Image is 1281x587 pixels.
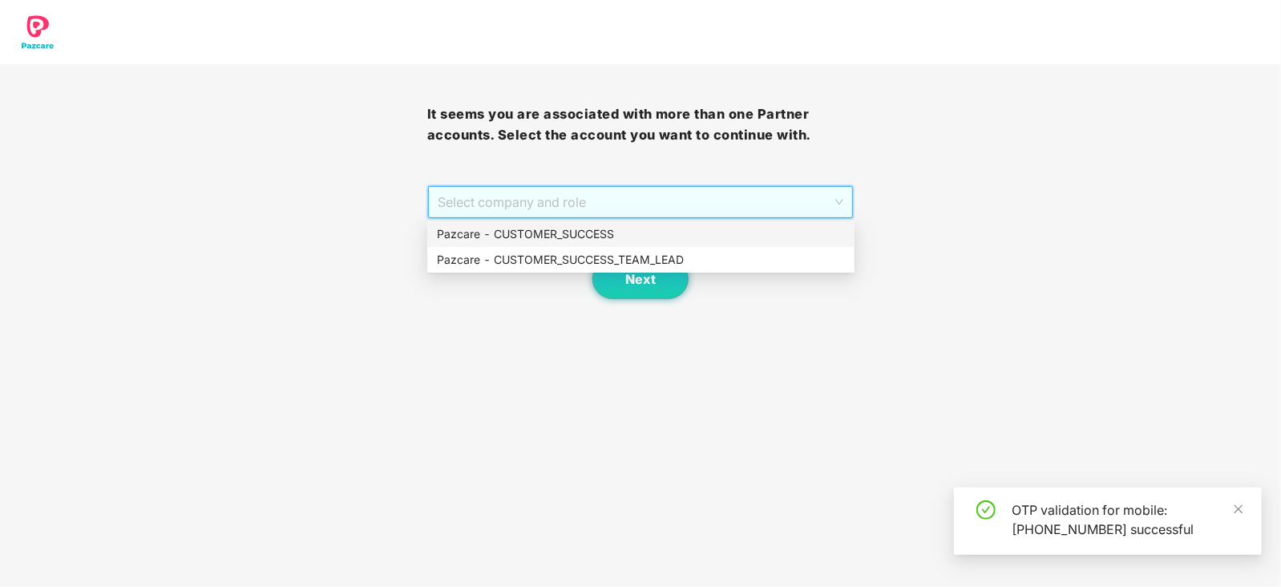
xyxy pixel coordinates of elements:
div: Pazcare - CUSTOMER_SUCCESS_TEAM_LEAD [437,251,845,269]
span: check-circle [976,500,996,520]
span: close [1233,504,1244,515]
div: Pazcare - CUSTOMER_SUCCESS [437,225,845,243]
span: Next [625,272,656,287]
span: Select company and role [438,187,844,217]
div: OTP validation for mobile: [PHONE_NUMBER] successful [1012,500,1243,539]
div: Pazcare - CUSTOMER_SUCCESS_TEAM_LEAD [427,247,855,273]
div: Pazcare - CUSTOMER_SUCCESS [427,221,855,247]
button: Next [592,259,689,299]
h3: It seems you are associated with more than one Partner accounts. Select the account you want to c... [427,104,855,145]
